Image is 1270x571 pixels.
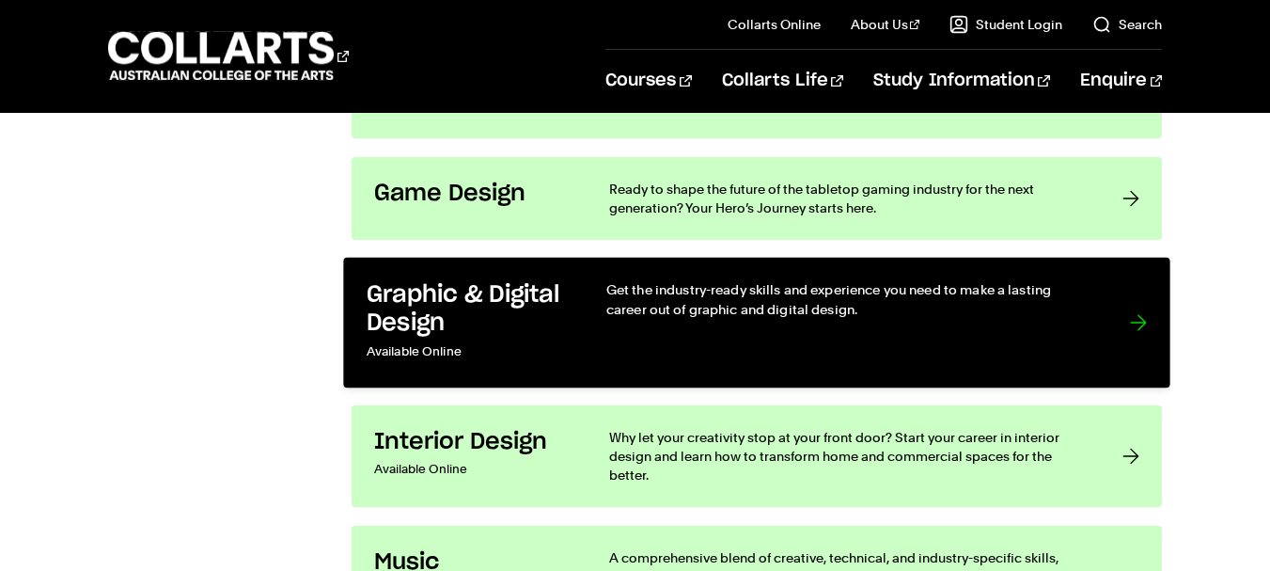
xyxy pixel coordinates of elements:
[949,15,1062,34] a: Student Login
[374,428,572,456] h3: Interior Design
[722,50,843,112] a: Collarts Life
[367,280,568,338] h3: Graphic & Digital Design
[352,157,1162,240] a: Game Design Ready to shape the future of the tabletop gaming industry for the next generation? Yo...
[851,15,920,34] a: About Us
[1092,15,1162,34] a: Search
[606,280,1091,319] p: Get the industry-ready skills and experience you need to make a lasting career out of graphic and...
[108,29,349,83] div: Go to homepage
[609,428,1085,484] p: Why let your creativity stop at your front door? Start your career in interior design and learn h...
[374,180,572,208] h3: Game Design
[609,180,1085,217] p: Ready to shape the future of the tabletop gaming industry for the next generation? Your Hero’s Jo...
[873,50,1050,112] a: Study Information
[1080,50,1162,112] a: Enquire
[343,258,1170,389] a: Graphic & Digital Design Available Online Get the industry-ready skills and experience you need t...
[374,456,572,483] p: Available Online
[605,50,691,112] a: Courses
[367,339,568,366] p: Available Online
[728,15,821,34] a: Collarts Online
[352,405,1162,507] a: Interior Design Available Online Why let your creativity stop at your front door? Start your care...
